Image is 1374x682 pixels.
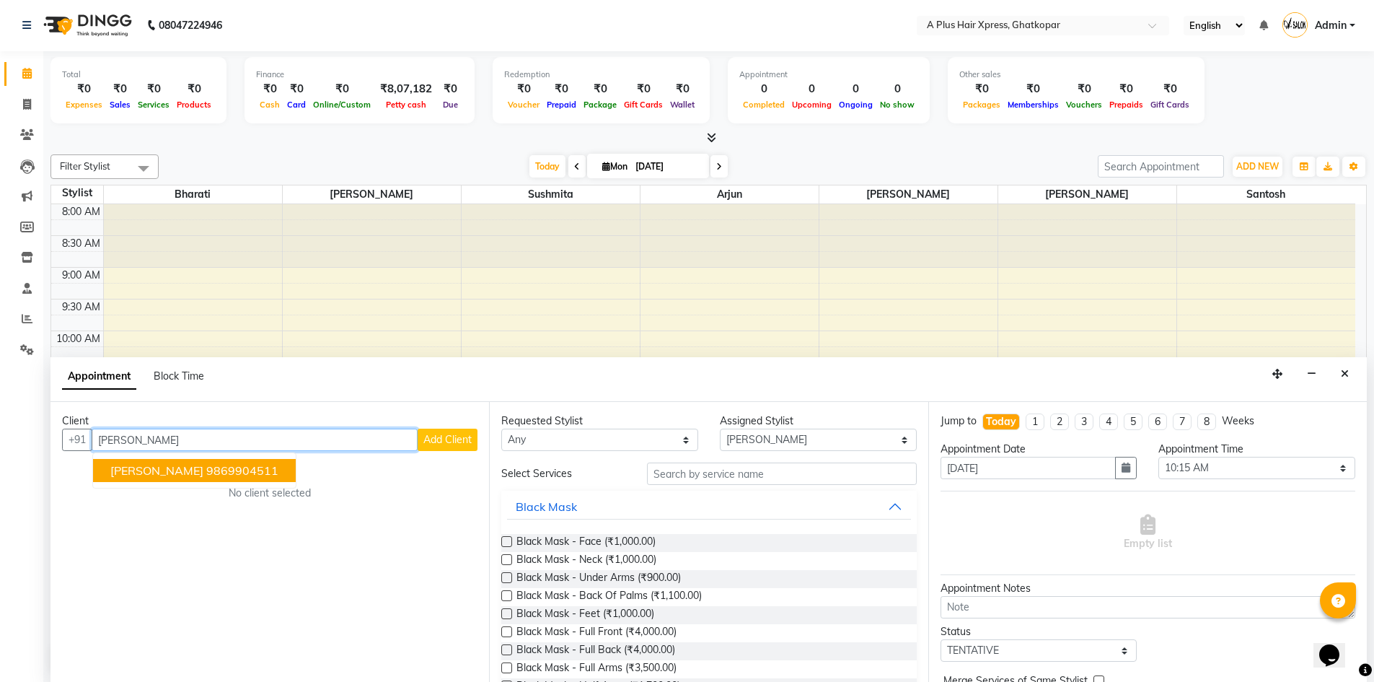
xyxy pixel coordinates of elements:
[788,100,835,110] span: Upcoming
[959,100,1004,110] span: Packages
[516,624,677,642] span: Black Mask - Full Front (₹4,000.00)
[876,100,918,110] span: No show
[1026,414,1044,430] li: 1
[438,81,463,97] div: ₹0
[640,185,819,204] span: Arjun
[876,81,918,97] div: 0
[1148,414,1167,430] li: 6
[490,466,636,481] div: Select Services
[543,100,580,110] span: Prepaid
[1334,363,1355,385] button: Close
[580,81,620,97] div: ₹0
[97,486,443,501] div: No client selected
[283,100,309,110] span: Card
[1099,414,1118,430] li: 4
[739,100,788,110] span: Completed
[62,429,92,451] button: +91
[62,364,136,390] span: Appointment
[599,161,631,172] span: Mon
[516,498,577,515] div: Black Mask
[1147,81,1193,97] div: ₹0
[37,5,136,45] img: logo
[1147,100,1193,110] span: Gift Cards
[60,160,110,172] span: Filter Stylist
[1004,100,1062,110] span: Memberships
[62,100,106,110] span: Expenses
[516,552,656,570] span: Black Mask - Neck (₹1,000.00)
[1313,624,1360,668] iframe: chat widget
[92,429,418,451] input: Search by Name/Mobile/Email/Code
[504,100,543,110] span: Voucher
[59,268,103,283] div: 9:00 AM
[720,414,917,429] div: Assigned Stylist
[739,69,918,81] div: Appointment
[1124,414,1142,430] li: 5
[173,100,215,110] span: Products
[62,69,215,81] div: Total
[543,81,580,97] div: ₹0
[620,100,666,110] span: Gift Cards
[62,81,106,97] div: ₹0
[106,100,134,110] span: Sales
[382,100,430,110] span: Petty cash
[134,81,173,97] div: ₹0
[59,300,103,315] div: 9:30 AM
[309,100,374,110] span: Online/Custom
[504,69,698,81] div: Redemption
[620,81,666,97] div: ₹0
[835,100,876,110] span: Ongoing
[516,642,675,660] span: Black Mask - Full Back (₹4,000.00)
[1315,18,1347,33] span: Admin
[507,494,910,520] button: Black Mask
[941,581,1355,596] div: Appointment Notes
[959,81,1004,97] div: ₹0
[516,588,702,606] span: Black Mask - Back Of Palms (₹1,100.00)
[439,100,462,110] span: Due
[1173,414,1192,430] li: 7
[1075,414,1093,430] li: 3
[1158,442,1355,457] div: Appointment Time
[1236,161,1279,172] span: ADD NEW
[1197,414,1216,430] li: 8
[134,100,173,110] span: Services
[788,81,835,97] div: 0
[1282,12,1308,38] img: Admin
[1062,100,1106,110] span: Vouchers
[159,5,222,45] b: 08047224946
[986,414,1016,429] div: Today
[835,81,876,97] div: 0
[309,81,374,97] div: ₹0
[529,155,565,178] span: Today
[53,331,103,346] div: 10:00 AM
[941,442,1137,457] div: Appointment Date
[110,463,203,478] span: [PERSON_NAME]
[666,81,698,97] div: ₹0
[941,457,1117,479] input: yyyy-mm-dd
[418,429,477,451] button: Add Client
[1050,414,1069,430] li: 2
[580,100,620,110] span: Package
[59,204,103,219] div: 8:00 AM
[1106,81,1147,97] div: ₹0
[1106,100,1147,110] span: Prepaids
[283,185,461,204] span: [PERSON_NAME]
[516,534,656,552] span: Black Mask - Face (₹1,000.00)
[739,81,788,97] div: 0
[516,570,681,588] span: Black Mask - Under Arms (₹900.00)
[423,433,472,446] span: Add Client
[1177,185,1356,204] span: Santosh
[516,606,654,624] span: Black Mask - Feet (₹1,000.00)
[51,185,103,201] div: Stylist
[959,69,1193,81] div: Other sales
[647,463,917,485] input: Search by service name
[1233,157,1282,177] button: ADD NEW
[819,185,998,204] span: [PERSON_NAME]
[173,81,215,97] div: ₹0
[462,185,640,204] span: Sushmita
[1222,414,1254,429] div: Weeks
[504,81,543,97] div: ₹0
[106,81,134,97] div: ₹0
[374,81,438,97] div: ₹8,07,182
[666,100,698,110] span: Wallet
[998,185,1176,204] span: [PERSON_NAME]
